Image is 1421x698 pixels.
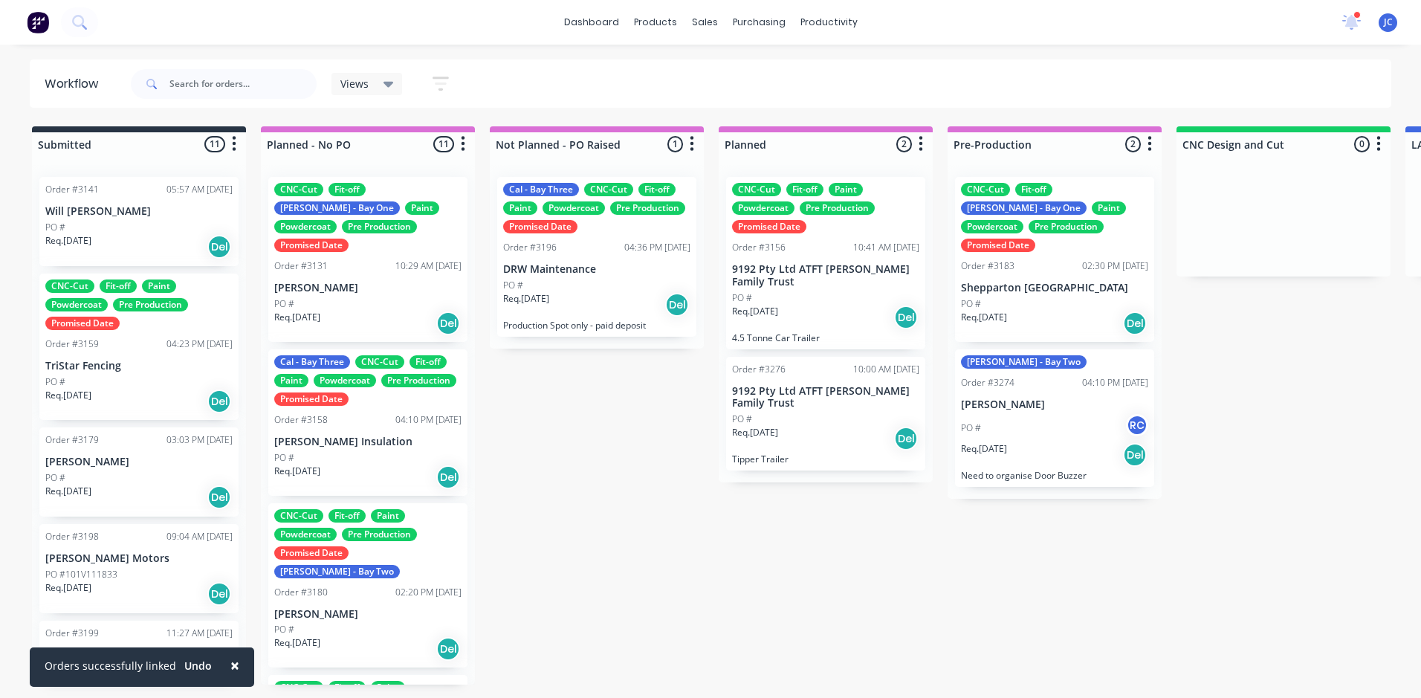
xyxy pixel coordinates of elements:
p: Req. [DATE] [45,485,91,498]
img: Factory [27,11,49,33]
p: Req. [DATE] [961,311,1007,324]
div: Del [1123,311,1147,335]
p: Req. [DATE] [961,442,1007,456]
div: Pre Production [342,220,417,233]
div: Promised Date [274,546,349,560]
div: Fit-off [100,279,137,293]
p: Need to organise Door Buzzer [961,470,1148,481]
button: Close [216,647,254,683]
p: Req. [DATE] [732,305,778,318]
div: 04:10 PM [DATE] [1082,376,1148,390]
div: Cal - Bay ThreeCNC-CutFit-offPaintPowdercoatPre ProductionPromised DateOrder #315804:10 PM [DATE]... [268,349,467,496]
p: PO # [732,413,752,426]
p: [PERSON_NAME] [961,398,1148,411]
p: 9192 Pty Ltd ATFT [PERSON_NAME] Family Trust [732,385,919,410]
div: Order #3183 [961,259,1014,273]
div: Order #3199 [45,627,99,640]
div: 10:00 AM [DATE] [853,363,919,376]
div: Del [207,390,231,413]
p: [PERSON_NAME] [274,608,462,621]
div: Del [207,582,231,606]
div: 03:03 PM [DATE] [166,433,233,447]
div: [PERSON_NAME] - Bay One [961,201,1087,215]
div: Order #3131 [274,259,328,273]
div: Order #317903:03 PM [DATE][PERSON_NAME]PO #Req.[DATE]Del [39,427,239,517]
p: Tipper Trailer [732,453,919,465]
div: CNC-Cut [584,183,633,196]
div: Pre Production [610,201,685,215]
p: Req. [DATE] [274,636,320,650]
p: [PERSON_NAME] Insulation [274,436,462,448]
div: Cal - Bay ThreeCNC-CutFit-offPaintPowdercoatPre ProductionPromised DateOrder #319604:36 PM [DATE]... [497,177,696,337]
p: Req. [DATE] [503,292,549,306]
div: Powdercoat [732,201,794,215]
div: Powdercoat [274,528,337,541]
div: Fit-off [410,355,447,369]
p: PO # [503,279,523,292]
p: PO # [45,221,65,234]
div: Powdercoat [961,220,1023,233]
div: Promised Date [274,239,349,252]
p: Production Spot only - paid deposit [503,320,690,331]
div: Order #314105:57 AM [DATE]Will [PERSON_NAME]PO #Req.[DATE]Del [39,177,239,266]
div: Fit-off [328,183,366,196]
div: Del [1123,443,1147,467]
div: CNC-CutFit-offPaintPowdercoatPre ProductionPromised DateOrder #315610:41 AM [DATE]9192 Pty Ltd AT... [726,177,925,349]
p: PO # [732,291,752,305]
p: Req. [DATE] [274,311,320,324]
p: Req. [DATE] [732,426,778,439]
p: 4.5 Tonne Car Trailer [732,332,919,343]
div: Fit-off [328,681,366,694]
p: Will [PERSON_NAME] [45,205,233,218]
button: Undo [176,655,220,677]
div: Fit-off [328,509,366,523]
div: CNC-Cut [45,279,94,293]
div: 04:36 PM [DATE] [624,241,690,254]
div: CNC-Cut [732,183,781,196]
div: Pre Production [1029,220,1104,233]
p: [PERSON_NAME] [274,282,462,294]
div: CNC-Cut [274,681,323,694]
div: Order #319809:04 AM [DATE][PERSON_NAME] MotorsPO #101V111833Req.[DATE]Del [39,524,239,613]
div: Del [894,306,918,329]
div: Fit-off [786,183,823,196]
span: × [230,655,239,676]
div: Del [436,637,460,661]
div: CNC-Cut [355,355,404,369]
div: Pre Production [381,374,456,387]
p: Req. [DATE] [274,465,320,478]
div: Powdercoat [314,374,376,387]
div: Promised Date [732,220,806,233]
div: Paint [371,509,405,523]
div: purchasing [725,11,793,33]
div: Cal - Bay Three [503,183,579,196]
p: [PERSON_NAME] Motors [45,552,233,565]
div: Orders successfully linked [45,658,176,673]
div: Order #3179 [45,433,99,447]
div: Pre Production [800,201,875,215]
p: Shepparton [GEOGRAPHIC_DATA] [961,282,1148,294]
div: 11:27 AM [DATE] [166,627,233,640]
div: Paint [1092,201,1126,215]
span: JC [1384,16,1393,29]
p: PO # [961,297,981,311]
p: PO # [45,471,65,485]
div: Cal - Bay Three [274,355,350,369]
div: Del [894,427,918,450]
div: Order #3159 [45,337,99,351]
div: [PERSON_NAME] - Bay Two [274,565,400,578]
div: Promised Date [45,317,120,330]
div: CNC-CutFit-off[PERSON_NAME] - Bay OnePaintPowdercoatPre ProductionPromised DateOrder #313110:29 A... [268,177,467,342]
div: Pre Production [342,528,417,541]
div: Order #3141 [45,183,99,196]
span: Views [340,76,369,91]
div: RC [1126,414,1148,436]
p: TriStar Fencing [45,360,233,372]
div: sales [684,11,725,33]
div: 04:23 PM [DATE] [166,337,233,351]
div: CNC-Cut [961,183,1010,196]
p: PO # [45,375,65,389]
div: Paint [503,201,537,215]
div: CNC-Cut [274,183,323,196]
div: Fit-off [638,183,676,196]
